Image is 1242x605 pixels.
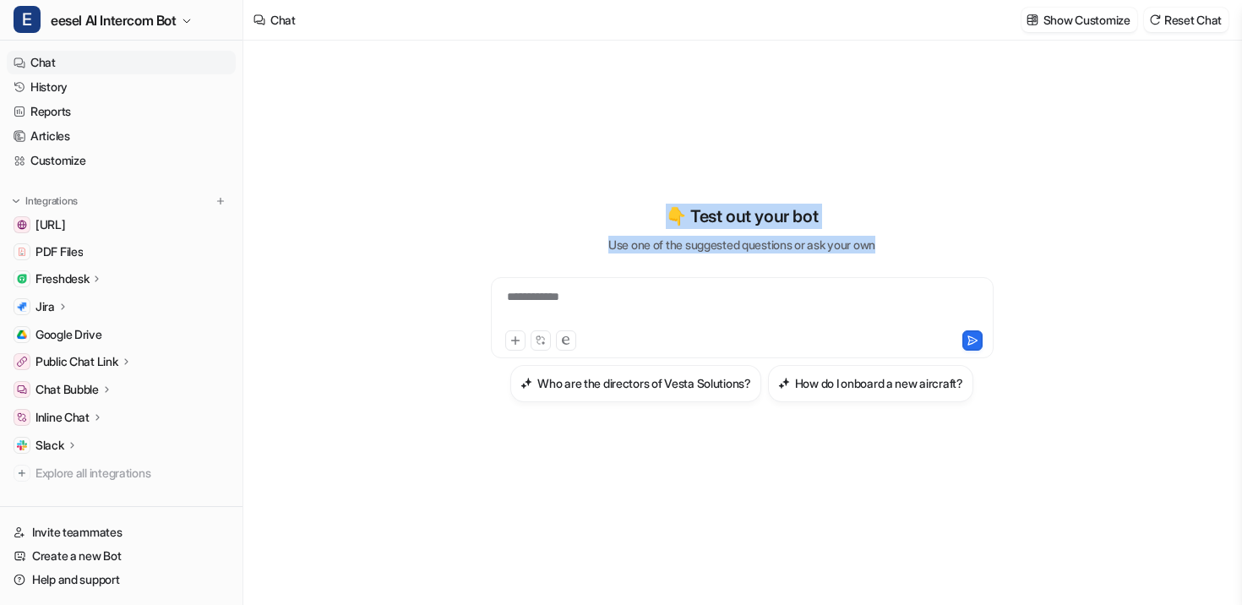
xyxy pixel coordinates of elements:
a: Explore all integrations [7,461,236,485]
button: Show Customize [1021,8,1137,32]
img: dashboard.eesel.ai [17,220,27,230]
h3: How do I onboard a new aircraft? [795,374,963,392]
p: Integrations [25,194,78,208]
img: Who are the directors of Vesta Solutions? [520,377,532,390]
p: Public Chat Link [35,353,118,370]
button: How do I onboard a new aircraft?How do I onboard a new aircraft? [768,365,973,402]
p: 👇 Test out your bot [666,204,818,229]
p: Show Customize [1043,11,1130,29]
span: [URL] [35,216,66,233]
a: Reports [7,100,236,123]
img: Slack [17,440,27,450]
img: Public Chat Link [17,357,27,367]
a: Invite teammates [7,521,236,544]
span: Explore all integrations [35,460,229,487]
div: Chat [270,11,296,29]
p: Slack [35,437,64,454]
p: Inline Chat [35,409,90,426]
img: reset [1149,14,1161,26]
img: Freshdesk [17,274,27,284]
span: PDF Files [35,243,83,260]
button: Who are the directors of Vesta Solutions?Who are the directors of Vesta Solutions? [510,365,761,402]
p: Jira [35,298,55,315]
a: Chat [7,51,236,74]
a: Create a new Bot [7,544,236,568]
a: dashboard.eesel.ai[URL] [7,213,236,237]
span: Google Drive [35,326,102,343]
img: Google Drive [17,330,27,340]
span: eesel AI Intercom Bot [51,8,177,32]
img: Inline Chat [17,412,27,422]
img: Chat Bubble [17,384,27,395]
a: PDF FilesPDF Files [7,240,236,264]
a: Customize [7,149,236,172]
img: How do I onboard a new aircraft? [778,377,790,390]
img: explore all integrations [14,465,30,482]
a: Help and support [7,568,236,591]
img: customize [1027,14,1038,26]
h3: Who are the directors of Vesta Solutions? [537,374,751,392]
p: Use one of the suggested questions or ask your own [608,236,875,253]
a: Articles [7,124,236,148]
a: History [7,75,236,99]
a: Google DriveGoogle Drive [7,323,236,346]
img: PDF Files [17,247,27,257]
img: expand menu [10,195,22,207]
p: Freshdesk [35,270,89,287]
span: E [14,6,41,33]
button: Reset Chat [1144,8,1228,32]
img: Jira [17,302,27,312]
p: Chat Bubble [35,381,99,398]
img: menu_add.svg [215,195,226,207]
button: Integrations [7,193,83,210]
